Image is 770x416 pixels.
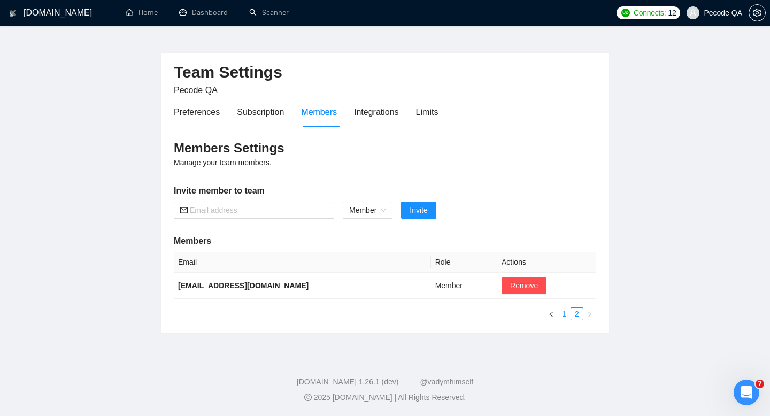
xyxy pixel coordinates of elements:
li: 1 [558,307,571,320]
button: Remove [502,277,546,294]
div: Закрити [342,4,361,24]
img: logo [9,5,17,22]
a: searchScanner [249,8,289,17]
h5: Invite member to team [174,184,596,197]
button: left [545,307,558,320]
h3: Members Settings [174,140,596,157]
span: Manage your team members. [174,158,272,167]
span: Pecode QA [174,86,218,95]
a: [DOMAIN_NAME] 1.26.1 (dev) [297,378,399,386]
span: Invite [410,204,427,216]
th: Role [431,252,497,273]
button: Згорнути вікно [321,4,342,25]
li: Previous Page [545,307,558,320]
div: Preferences [174,105,220,119]
img: upwork-logo.png [621,9,630,17]
span: user [689,9,697,17]
button: setting [749,4,766,21]
button: go back [7,4,27,25]
li: Next Page [583,307,596,320]
input: Email address [190,204,328,216]
a: @vadymhimself [420,378,473,386]
span: 12 [668,7,676,19]
span: Connects: [634,7,666,19]
div: Integrations [354,105,399,119]
span: Remove [510,280,538,291]
span: 7 [756,380,764,388]
button: Invite [401,202,436,219]
span: Member [349,202,386,218]
span: left [548,311,555,318]
a: 1 [558,308,570,320]
li: 2 [571,307,583,320]
th: Actions [497,252,596,273]
iframe: To enrich screen reader interactions, please activate Accessibility in Grammarly extension settings [734,380,759,405]
h2: Team Settings [174,61,596,83]
span: copyright [304,394,312,401]
h5: Members [174,235,596,248]
td: Member [431,273,497,299]
span: right [587,311,593,318]
a: 2 [571,308,583,320]
div: Members [301,105,337,119]
div: Limits [416,105,438,119]
a: dashboardDashboard [179,8,228,17]
div: Subscription [237,105,284,119]
div: 2025 [DOMAIN_NAME] | All Rights Reserved. [9,392,761,403]
b: [EMAIL_ADDRESS][DOMAIN_NAME] [178,281,309,290]
span: mail [180,206,188,214]
a: homeHome [126,8,158,17]
button: right [583,307,596,320]
th: Email [174,252,431,273]
a: setting [749,9,766,17]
